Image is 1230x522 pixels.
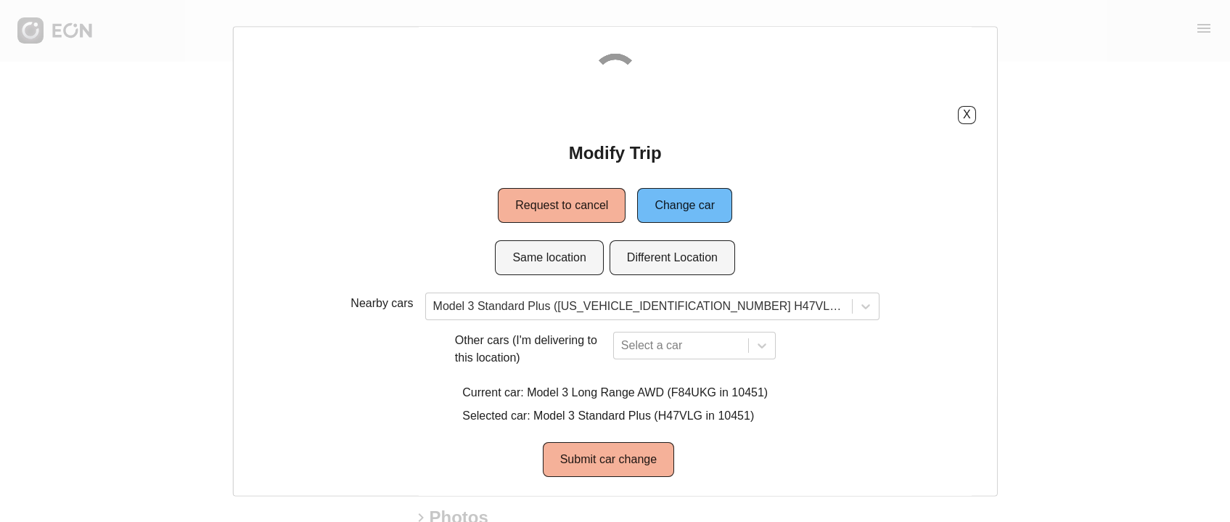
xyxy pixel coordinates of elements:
button: Same location [495,240,603,275]
button: Change car [637,188,732,223]
button: Submit car change [542,442,673,477]
h2: Modify Trip [568,142,661,165]
p: Other cars (I'm delivering to this location) [455,332,607,367]
button: Different Location [610,240,735,275]
button: X [958,106,976,124]
p: Current car: Model 3 Long Range AWD (F84UKG in 10451) [462,384,768,401]
p: Selected car: Model 3 Standard Plus (H47VLG in 10451) [462,407,768,425]
button: Request to cancel [498,188,626,223]
p: Nearby cars [350,295,413,312]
